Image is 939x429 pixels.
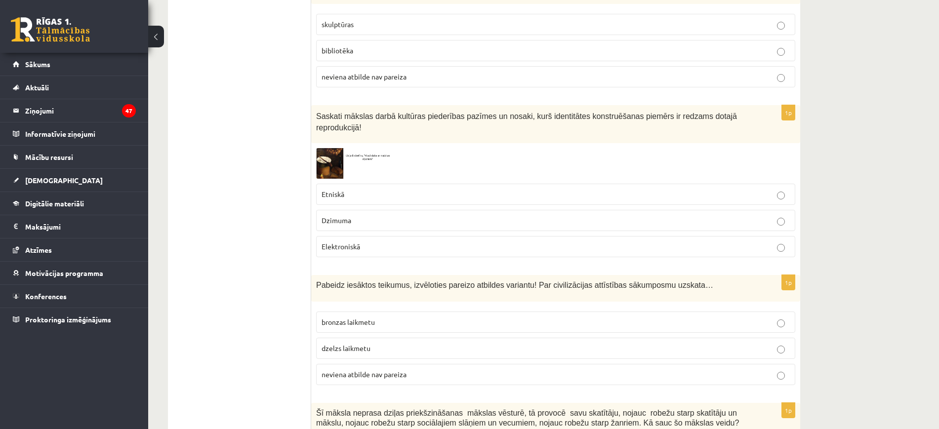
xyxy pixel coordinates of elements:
span: Sākums [25,60,50,69]
span: Motivācijas programma [25,269,103,277]
span: Saskati mākslas darbā kultūras piederības pazīmes un nosaki, kurš identitātes konstruēšanas piemē... [316,112,737,132]
span: neviena atbilde nav pareiza [322,370,407,379]
input: bronzas laikmetu [777,319,785,327]
span: skulptūras [322,20,354,29]
span: neviena atbilde nav pareiza [322,72,407,81]
span: Pabeidz iesāktos teikumus, izvēloties pareizo atbildes variantu! Par civilizācijas attīstības sāk... [316,281,713,289]
span: dzelzs laikmetu [322,344,370,352]
span: Proktoringa izmēģinājums [25,315,111,324]
p: 1p [781,105,795,120]
a: Atzīmes [13,238,136,261]
input: neviena atbilde nav pareiza [777,372,785,380]
legend: Informatīvie ziņojumi [25,122,136,145]
p: 1p [781,274,795,290]
input: skulptūras [777,22,785,30]
a: Digitālie materiāli [13,192,136,215]
a: Informatīvie ziņojumi [13,122,136,145]
span: Mācību resursi [25,153,73,161]
input: bibliotēka [777,48,785,56]
a: Rīgas 1. Tālmācības vidusskola [11,17,90,42]
span: bibliotēka [322,46,353,55]
a: Konferences [13,285,136,308]
span: Šī māksla neprasa dziļas priekšzināšanas mākslas vēsturē, tā provocē savu skatītāju, nojauc robež... [316,409,739,428]
p: 1p [781,402,795,418]
a: [DEMOGRAPHIC_DATA] [13,169,136,192]
legend: Maksājumi [25,215,136,238]
span: [DEMOGRAPHIC_DATA] [25,176,103,185]
span: Digitālie materiāli [25,199,84,208]
a: Motivācijas programma [13,262,136,284]
span: Atzīmes [25,245,52,254]
span: Aktuāli [25,83,49,92]
a: Proktoringa izmēģinājums [13,308,136,331]
a: Mācību resursi [13,146,136,168]
input: neviena atbilde nav pareiza [777,74,785,82]
img: Ekr%C4%81nuz%C5%86%C4%93mums_2024-07-24_222611.png [316,148,390,178]
a: Sākums [13,53,136,76]
input: Elektroniskā [777,244,785,252]
a: Aktuāli [13,76,136,99]
input: dzelzs laikmetu [777,346,785,353]
a: Ziņojumi47 [13,99,136,122]
span: Konferences [25,292,67,301]
input: Dzimuma [777,218,785,226]
input: Etniskā [777,192,785,199]
a: Maksājumi [13,215,136,238]
span: Dzimuma [322,216,351,225]
span: Etniskā [322,190,344,198]
legend: Ziņojumi [25,99,136,122]
span: bronzas laikmetu [322,317,375,326]
i: 47 [122,104,136,117]
span: Elektroniskā [322,242,360,251]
